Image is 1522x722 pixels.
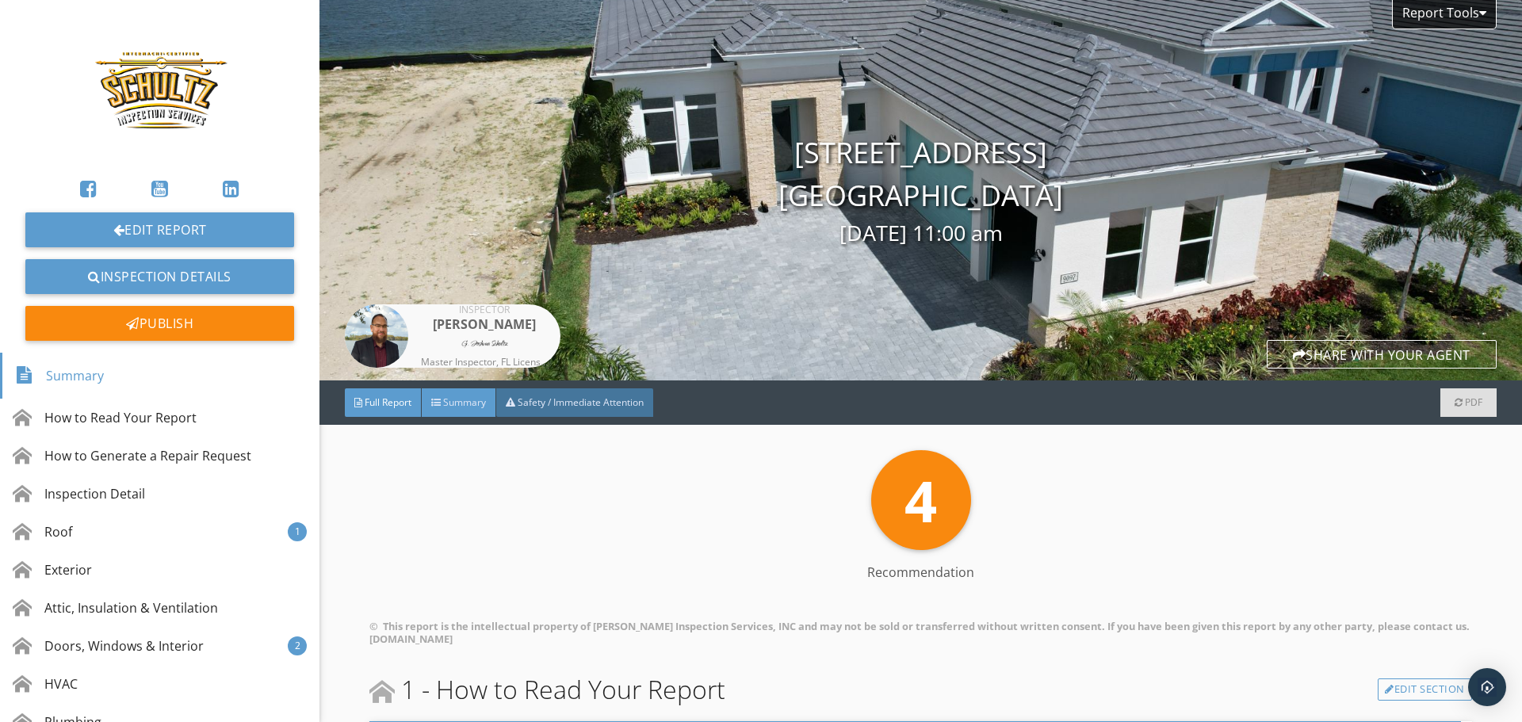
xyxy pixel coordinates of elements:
[345,304,560,368] a: Inspector [PERSON_NAME] Master Inspector, FL License HI13076, IAC2 Consultant, FAA Certified Comm...
[1468,668,1506,706] div: Open Intercom Messenger
[13,522,72,541] div: Roof
[421,305,548,315] div: Inspector
[783,563,1059,582] div: Recommendation
[369,670,725,709] span: 1 - How to Read Your Report
[25,306,294,341] div: Publish
[421,315,548,334] div: [PERSON_NAME]
[25,212,294,247] a: Edit Report
[319,217,1522,250] div: [DATE] 11:00 am
[319,132,1522,250] div: [STREET_ADDRESS] [GEOGRAPHIC_DATA]
[421,357,548,367] div: Master Inspector, FL License HI13076, IAC2 Consultant, FAA Certified Commercial Drone Pilot
[13,636,204,655] div: Doors, Windows & Interior
[13,674,78,693] div: HVAC
[15,362,104,389] div: Summary
[365,395,411,409] span: Full Report
[13,484,145,503] div: Inspection Detail
[446,334,524,353] img: signature5-15.png
[518,395,644,409] span: Safety / Immediate Attention
[443,395,486,409] span: Summary
[84,13,236,165] img: schultz-home-inspector-logo-no-llc-transparent_500_500.png
[345,304,408,368] img: cropped.png
[25,259,294,294] a: Inspection Details
[13,446,251,465] div: How to Generate a Repair Request
[369,619,1470,633] strong: © This report is the intellectual property of [PERSON_NAME] Inspection Services, INC and may not ...
[904,461,937,539] span: 4
[13,598,218,617] div: Attic, Insulation & Ventilation
[369,632,453,646] strong: [DOMAIN_NAME]
[1465,395,1482,409] span: PDF
[13,560,92,579] div: Exterior
[288,522,307,541] div: 1
[13,408,197,427] div: How to Read Your Report
[288,636,307,655] div: 2
[1378,678,1472,701] a: Edit Section
[1267,340,1497,369] div: Share with your agent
